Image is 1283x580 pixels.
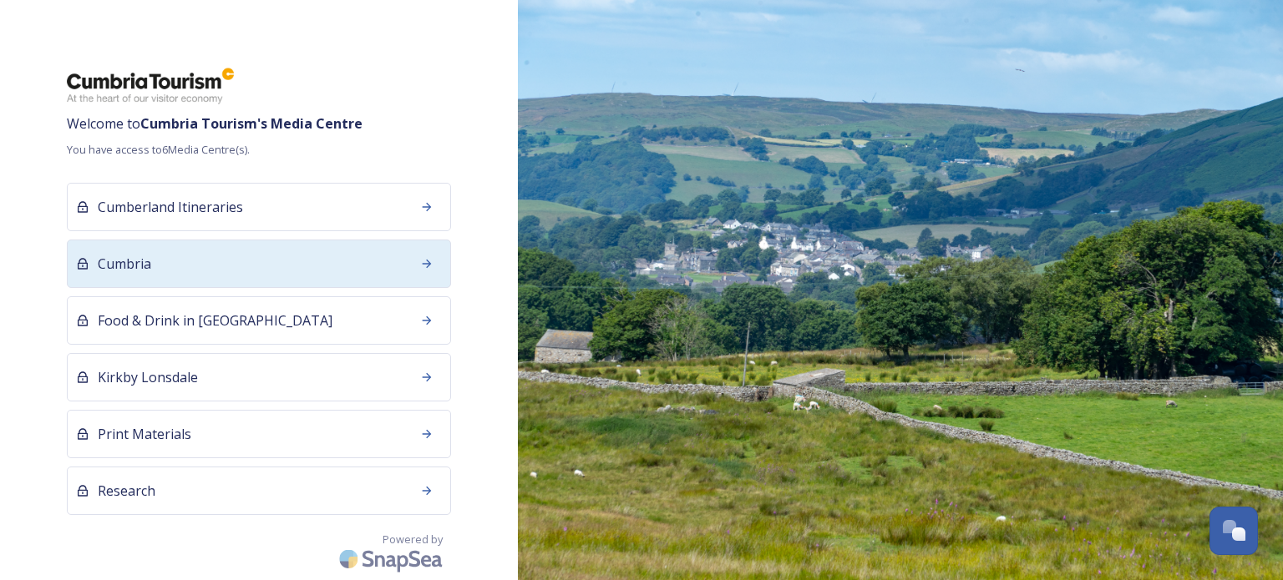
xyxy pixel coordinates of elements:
a: Food & Drink in [GEOGRAPHIC_DATA] [67,296,451,353]
span: Cumbria [98,254,151,274]
span: Powered by [383,532,443,547]
a: Print Materials [67,410,451,467]
span: Print Materials [98,424,191,444]
a: Kirkby Lonsdale [67,353,451,410]
span: Cumberland Itineraries [98,197,243,217]
a: Cumbria [67,240,451,296]
span: Research [98,481,155,501]
span: You have access to 6 Media Centre(s). [67,142,451,158]
span: Welcome to [67,113,451,134]
a: Research [67,467,451,523]
button: Open Chat [1209,507,1258,555]
img: SnapSea Logo [334,539,451,578]
span: Kirkby Lonsdale [98,367,198,387]
strong: Cumbria Tourism 's Media Centre [140,114,363,133]
img: ct_logo.png [67,67,234,105]
span: Food & Drink in [GEOGRAPHIC_DATA] [98,310,332,330]
a: Cumberland Itineraries [67,183,451,240]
